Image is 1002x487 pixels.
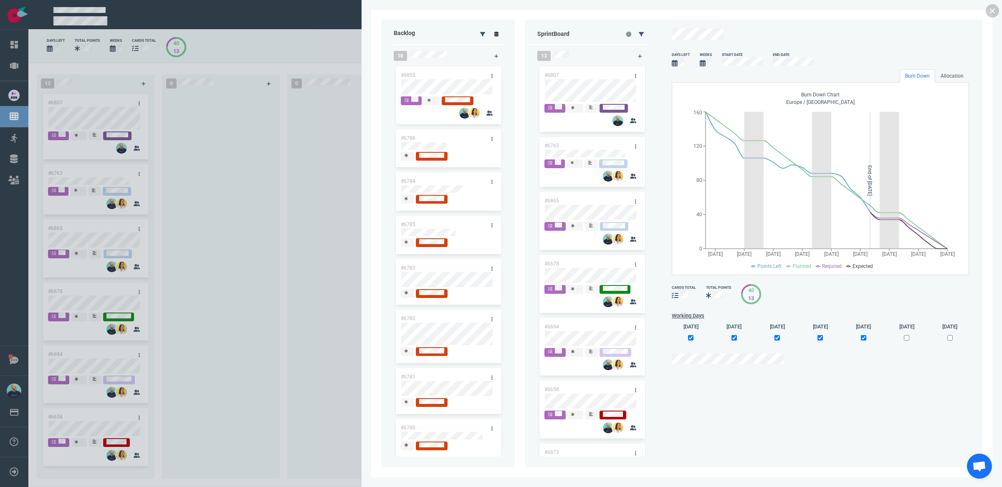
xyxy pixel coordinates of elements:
[603,359,614,370] img: 26
[693,143,702,149] tspan: 120
[693,110,702,116] tspan: 160
[748,286,754,294] div: 40
[612,171,623,182] img: 26
[766,251,781,257] tspan: [DATE]
[935,69,969,83] a: Allocation
[401,222,415,227] a: #6785
[389,24,472,44] div: Backlog
[401,425,415,431] a: #6780
[706,285,731,290] div: Total Points
[792,263,811,269] span: Planned
[853,263,873,269] span: Expected
[544,72,559,78] a: #6807
[824,251,839,257] tspan: [DATE]
[529,30,613,38] div: Sprint Board
[612,296,623,307] img: 26
[401,315,415,321] a: #6782
[795,251,810,257] tspan: [DATE]
[672,52,690,58] div: days left
[401,72,415,78] a: #6855
[544,449,559,455] a: #6873
[911,251,926,257] tspan: [DATE]
[537,51,551,61] span: 13
[544,261,559,267] a: #6678
[899,323,914,331] label: [DATE]
[813,323,828,331] label: [DATE]
[699,246,702,252] tspan: 0
[544,198,559,204] a: #6865
[672,285,696,290] div: cards total
[544,386,559,392] a: #6658
[603,296,614,307] img: 26
[708,251,723,257] tspan: [DATE]
[401,374,415,380] a: #6781
[612,115,623,126] img: 26
[612,359,623,370] img: 26
[681,91,960,108] div: Europe / [GEOGRAPHIC_DATA]
[394,51,407,61] span: 10
[882,251,897,257] tspan: [DATE]
[773,52,814,58] div: End Date
[683,323,698,331] label: [DATE]
[544,143,559,149] a: #6763
[603,422,614,433] img: 26
[612,234,623,245] img: 26
[401,265,415,271] a: #6783
[612,422,623,433] img: 26
[867,165,873,195] tspan: End of [DATE]
[942,323,957,331] label: [DATE]
[672,312,969,320] label: Working Days
[853,251,868,257] tspan: [DATE]
[900,69,935,83] a: Burn Down
[940,251,955,257] tspan: [DATE]
[737,251,751,257] tspan: [DATE]
[770,323,785,331] label: [DATE]
[748,294,754,302] div: 13
[544,324,559,330] a: #6694
[856,323,871,331] label: [DATE]
[459,108,470,119] img: 26
[801,92,840,98] span: Burn Down Chart
[696,212,702,217] tspan: 40
[603,171,614,182] img: 26
[757,263,782,269] span: Points Left
[603,234,614,245] img: 26
[967,454,992,479] div: Ouvrir le chat
[469,108,480,119] img: 26
[696,177,702,183] tspan: 80
[401,178,415,184] a: #6784
[722,52,763,58] div: Start Date
[726,323,741,331] label: [DATE]
[822,263,842,269] span: Required
[401,135,415,141] a: #6786
[700,52,712,58] div: Weeks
